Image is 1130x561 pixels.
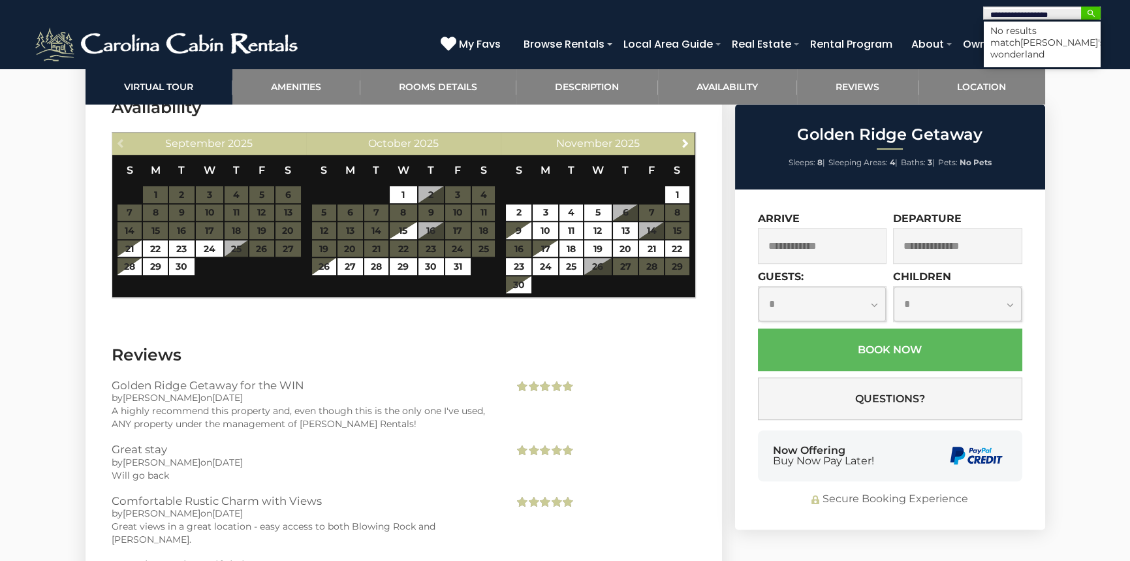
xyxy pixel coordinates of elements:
span: [DATE] [212,507,243,519]
a: 29 [143,258,167,275]
a: 28 [118,258,142,275]
span: 2025 [228,137,253,150]
a: 29 [390,258,417,275]
a: 21 [639,240,663,257]
a: Real Estate [725,33,798,56]
a: 31 [445,258,471,275]
a: 30 [169,258,195,275]
a: 3 [533,204,558,221]
a: 25 [559,258,583,275]
span: My Favs [459,36,501,52]
span: Wednesday [204,164,215,176]
a: Amenities [232,69,360,104]
label: Departure [893,212,962,225]
span: Next [680,138,691,148]
span: Buy Now Pay Later! [773,456,874,466]
a: 24 [196,240,223,257]
span: Sleeping Areas: [828,157,888,167]
a: Reviews [797,69,918,104]
span: Tuesday [568,164,574,176]
a: 1 [665,186,689,203]
h3: Golden Ridge Getaway for the WIN [112,379,495,391]
a: Local Area Guide [617,33,719,56]
span: 2025 [615,137,640,150]
span: September [165,137,225,150]
a: 1 [390,186,417,203]
a: 30 [418,258,444,275]
span: Sunday [127,164,133,176]
strong: No Pets [960,157,992,167]
a: 28 [364,258,388,275]
a: 23 [169,240,195,257]
span: Wednesday [592,164,604,176]
span: Saturday [480,164,487,176]
div: by on [112,507,495,520]
a: Next [677,135,693,151]
a: Description [516,69,658,104]
a: 24 [533,258,558,275]
span: Friday [648,164,655,176]
a: 13 [613,222,638,239]
div: Will go back [112,469,495,482]
a: 9 [506,222,531,239]
span: Thursday [428,164,434,176]
a: Availability [658,69,797,104]
div: by on [112,391,495,404]
h3: Reviews [112,344,696,366]
label: Arrive [758,212,800,225]
a: 22 [665,240,689,257]
a: My Favs [441,36,504,53]
span: Thursday [622,164,629,176]
label: Children [893,270,951,283]
span: [PERSON_NAME] [123,392,200,404]
div: A highly recommend this property and, even though this is the only one I've used, ANY property un... [112,404,495,430]
a: 30 [506,276,531,293]
a: 20 [613,240,638,257]
label: Guests: [758,270,804,283]
a: 18 [559,240,583,257]
span: [DATE] [212,457,243,468]
h3: Great stay [112,443,495,455]
span: Saturday [674,164,680,176]
li: | [828,154,898,171]
span: 2025 [414,137,439,150]
img: White-1-2.png [33,25,304,64]
span: Monday [345,164,355,176]
li: | [789,154,825,171]
a: 17 [533,240,558,257]
li: No results match [984,25,1100,60]
a: 19 [584,240,612,257]
button: Questions? [758,377,1022,420]
span: November [556,137,612,150]
a: 22 [143,240,167,257]
span: Sunday [516,164,522,176]
span: October [368,137,411,150]
span: Saturday [285,164,291,176]
span: [PERSON_NAME] [123,457,200,468]
div: by on [112,456,495,469]
a: About [905,33,950,56]
span: Monday [541,164,550,176]
a: 5 [584,204,612,221]
span: Friday [454,164,461,176]
span: Wednesday [398,164,409,176]
div: Great views in a great location - easy access to both Blowing Rock and [PERSON_NAME]. [112,520,495,546]
h2: Golden Ridge Getaway [738,126,1042,143]
span: Pets: [938,157,958,167]
a: 12 [584,222,612,239]
a: Location [918,69,1045,104]
strong: 4 [890,157,895,167]
a: 26 [312,258,336,275]
span: [DATE] [212,392,243,404]
div: Now Offering [773,445,874,466]
span: Sleeps: [789,157,815,167]
span: Sunday [321,164,327,176]
a: Rooms Details [360,69,516,104]
h3: Availability [112,96,696,119]
span: Tuesday [178,164,185,176]
span: Monday [151,164,161,176]
span: Tuesday [373,164,379,176]
a: 4 [559,204,583,221]
div: Secure Booking Experience [758,492,1022,507]
span: Friday [259,164,265,176]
